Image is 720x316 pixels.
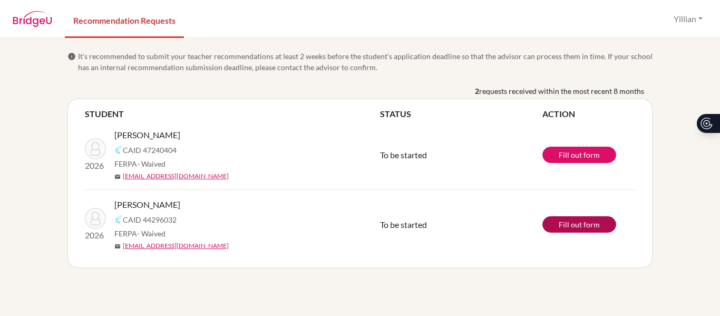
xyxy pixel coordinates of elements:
a: Fill out form [542,147,616,163]
span: To be started [380,150,427,160]
span: To be started [380,219,427,229]
a: [EMAIL_ADDRESS][DOMAIN_NAME] [123,241,229,251]
a: Recommendation Requests [65,2,184,38]
a: Fill out form [542,216,616,233]
span: requests received within the most recent 8 months [479,85,644,97]
img: Common App logo [114,215,123,224]
img: Chinchilla, Angelica [85,208,106,229]
span: [PERSON_NAME] [114,198,180,211]
th: STATUS [380,108,542,120]
span: mail [114,174,121,180]
span: FERPA [114,158,166,169]
img: Gernat, Maxine [85,138,106,159]
span: info [67,52,76,61]
span: mail [114,243,121,250]
span: It’s recommended to submit your teacher recommendations at least 2 weeks before the student’s app... [78,51,653,73]
p: 2026 [85,159,106,172]
span: - Waived [137,159,166,168]
span: CAID 47240404 [123,145,177,156]
p: 2026 [85,229,106,242]
span: - Waived [137,229,166,238]
span: CAID 44296032 [123,214,177,225]
button: Yillian [669,9,707,29]
span: [PERSON_NAME] [114,129,180,141]
th: ACTION [542,108,635,120]
img: BridgeU logo [13,11,52,27]
span: FERPA [114,228,166,239]
b: 2 [475,85,479,97]
a: [EMAIL_ADDRESS][DOMAIN_NAME] [123,171,229,181]
img: Common App logo [114,146,123,154]
th: STUDENT [85,108,380,120]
